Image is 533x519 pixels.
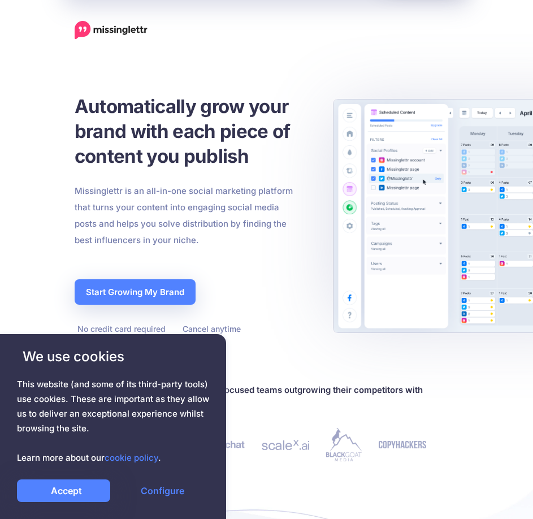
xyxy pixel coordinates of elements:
[17,347,209,366] span: We use cookies
[116,479,209,502] a: Configure
[75,322,166,336] li: No credit card required
[180,322,241,336] li: Cancel anytime
[17,377,209,465] span: This website (and some of its third-party tools) use cookies. These are important as they allow u...
[75,382,459,414] h4: Join 30,000+ creators and content focused teams outgrowing their competitors with Missinglettr
[75,279,196,305] a: Start Growing My Brand
[75,94,340,168] h1: Automatically grow your brand with each piece of content you publish
[105,452,158,463] a: cookie policy
[439,19,470,41] button: Menu
[75,20,148,39] a: Home
[75,183,293,248] p: Missinglettr is an all-in-one social marketing platform that turns your content into engaging soc...
[17,479,110,502] a: Accept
